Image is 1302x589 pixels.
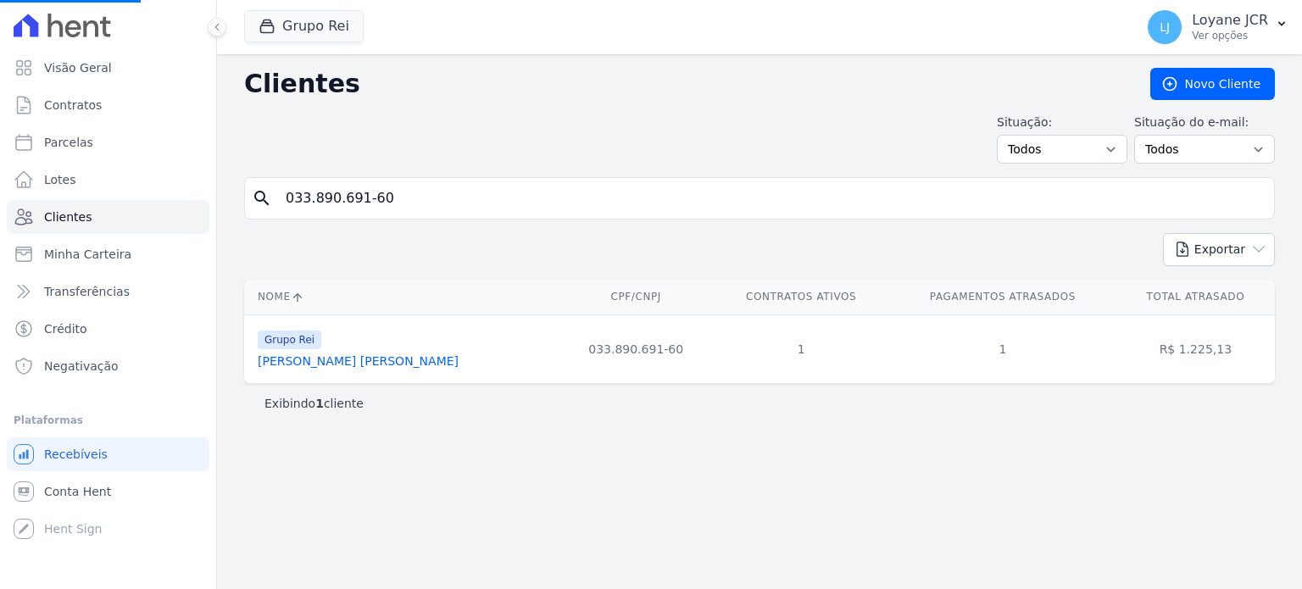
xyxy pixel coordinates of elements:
span: Grupo Rei [258,331,321,349]
th: Pagamentos Atrasados [889,280,1116,314]
button: Grupo Rei [244,10,364,42]
a: Novo Cliente [1150,68,1275,100]
i: search [252,188,272,208]
h2: Clientes [244,69,1123,99]
a: Transferências [7,275,209,308]
span: Conta Hent [44,483,111,500]
td: 1 [713,314,889,383]
a: Crédito [7,312,209,346]
label: Situação: [997,114,1127,131]
a: [PERSON_NAME] [PERSON_NAME] [258,354,459,368]
a: Parcelas [7,125,209,159]
th: Contratos Ativos [713,280,889,314]
button: LJ Loyane JCR Ver opções [1134,3,1302,51]
span: Crédito [44,320,87,337]
th: Total Atrasado [1116,280,1275,314]
span: Visão Geral [44,59,112,76]
p: Ver opções [1192,29,1268,42]
a: Negativação [7,349,209,383]
td: 1 [889,314,1116,383]
span: Clientes [44,208,92,225]
span: Transferências [44,283,130,300]
span: Minha Carteira [44,246,131,263]
a: Clientes [7,200,209,234]
div: Plataformas [14,410,203,431]
input: Buscar por nome, CPF ou e-mail [275,181,1267,215]
a: Recebíveis [7,437,209,471]
span: Lotes [44,171,76,188]
span: LJ [1160,21,1170,33]
td: 033.890.691-60 [559,314,713,383]
span: Contratos [44,97,102,114]
a: Visão Geral [7,51,209,85]
a: Contratos [7,88,209,122]
a: Lotes [7,163,209,197]
button: Exportar [1163,233,1275,266]
span: Recebíveis [44,446,108,463]
th: Nome [244,280,559,314]
th: CPF/CNPJ [559,280,713,314]
label: Situação do e-mail: [1134,114,1275,131]
b: 1 [315,397,324,410]
p: Loyane JCR [1192,12,1268,29]
a: Conta Hent [7,475,209,508]
p: Exibindo cliente [264,395,364,412]
span: Negativação [44,358,119,375]
a: Minha Carteira [7,237,209,271]
td: R$ 1.225,13 [1116,314,1275,383]
span: Parcelas [44,134,93,151]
